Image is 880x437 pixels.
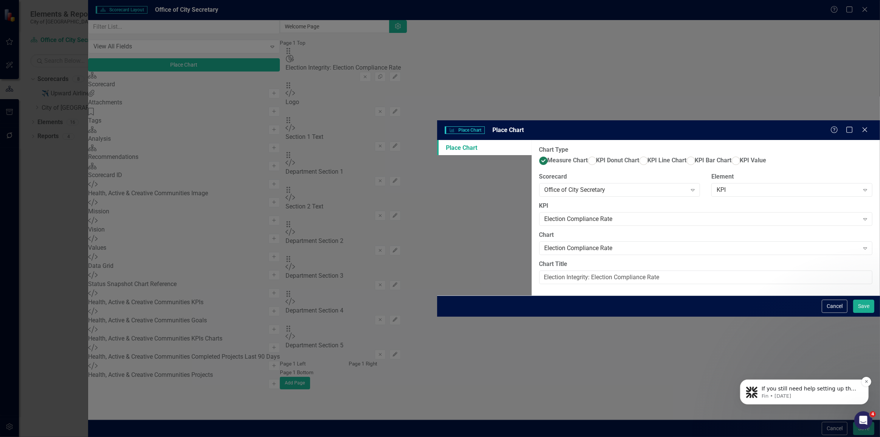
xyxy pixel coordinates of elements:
button: Cancel [822,300,847,313]
span: Place Chart [445,126,485,134]
div: message notification from Fin, 6d ago. If you still need help setting up the filter for your init... [11,48,140,73]
p: Message from Fin, sent 6d ago [33,61,130,68]
div: Election Compliance Rate [545,215,859,223]
a: Place Chart [437,140,532,155]
label: Scorecard [539,173,700,181]
button: Dismiss notification [133,45,143,55]
div: Office of City Secretary [545,186,687,194]
div: KPI [717,186,859,194]
div: Election Compliance Rate [545,244,859,252]
label: Element [711,173,872,181]
img: Profile image for Fin [17,54,29,67]
span: 4 [870,411,876,417]
p: If you still need help setting up the filter for your initiative report, I’m here to assist. Woul... [33,53,130,61]
label: KPI [539,202,872,210]
span: KPI Bar Chart [695,157,732,164]
label: Chart Type [539,146,569,154]
label: Chart [539,231,872,239]
span: KPI Donut Chart [596,157,639,164]
span: Place Chart [492,126,524,134]
button: Save [853,300,874,313]
iframe: Intercom notifications message [729,332,880,417]
span: Measure Chart [548,157,588,164]
span: KPI Value [740,157,767,164]
label: Chart Title [539,260,872,269]
iframe: Intercom live chat [854,411,872,429]
span: KPI Line Chart [648,157,687,164]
